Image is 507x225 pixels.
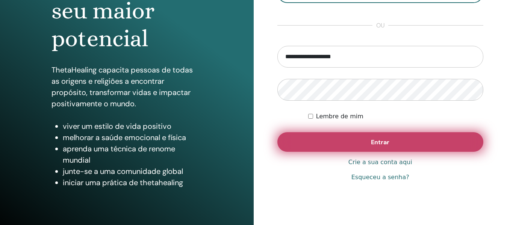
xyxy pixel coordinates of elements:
button: Entrar [277,132,484,152]
font: melhorar a saúde emocional e física [63,133,186,142]
font: viver um estilo de vida positivo [63,121,171,131]
font: aprenda uma técnica de renome mundial [63,144,175,165]
font: Entrar [371,138,389,146]
a: Crie a sua conta aqui [348,158,412,167]
font: junte-se a uma comunidade global [63,166,183,176]
font: iniciar uma prática de thetahealing [63,178,183,187]
a: Esqueceu a senha? [351,173,409,182]
font: Lembre de mim [316,113,363,120]
div: Mantenha-me autenticado indefinidamente ou até que eu faça logout manualmente [308,112,483,121]
font: Crie a sua conta aqui [348,159,412,166]
font: Esqueceu a senha? [351,174,409,181]
font: ou [376,21,384,29]
font: ThetaHealing capacita pessoas de todas as origens e religiões a encontrar propósito, transformar ... [51,65,193,109]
